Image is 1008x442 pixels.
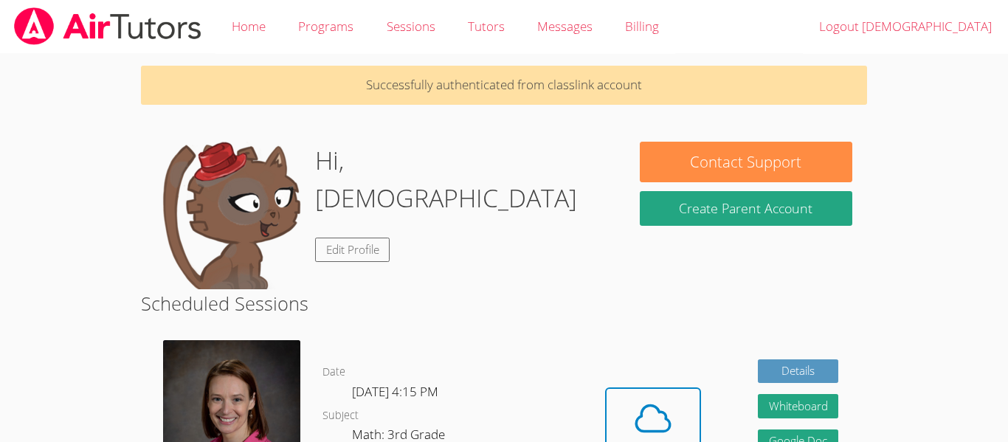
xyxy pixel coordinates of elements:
h2: Scheduled Sessions [141,289,867,317]
button: Whiteboard [758,394,839,418]
button: Contact Support [640,142,852,182]
button: Create Parent Account [640,191,852,226]
img: airtutors_banner-c4298cdbf04f3fff15de1276eac7730deb9818008684d7c2e4769d2f7ddbe033.png [13,7,203,45]
p: Successfully authenticated from classlink account [141,66,867,105]
dt: Subject [322,407,359,425]
a: Details [758,359,839,384]
dt: Date [322,363,345,381]
span: Messages [537,18,593,35]
span: [DATE] 4:15 PM [352,383,438,400]
img: default.png [156,142,303,289]
a: Edit Profile [315,238,390,262]
h1: Hi, [DEMOGRAPHIC_DATA] [315,142,610,217]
